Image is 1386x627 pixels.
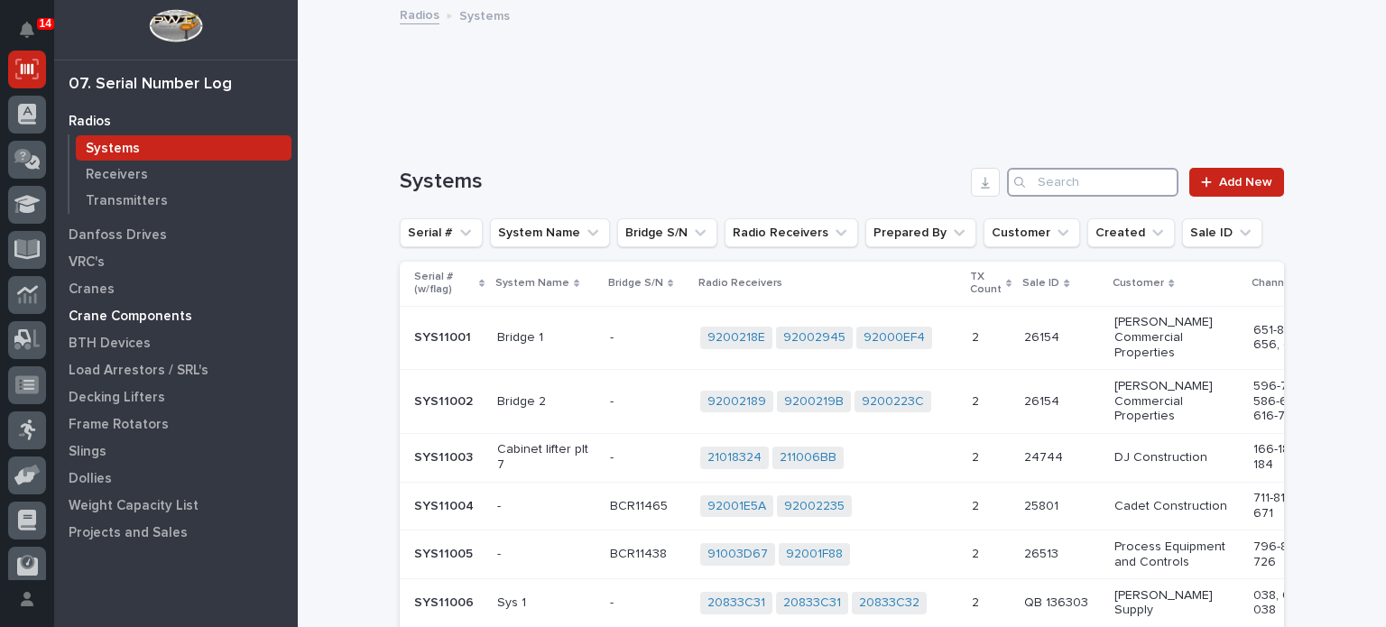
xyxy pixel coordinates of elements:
[707,450,762,466] a: 21018324
[54,248,298,275] a: VRC's
[972,391,983,410] p: 2
[69,75,232,95] div: 07. Serial Number Log
[69,114,111,130] p: Radios
[725,218,858,247] button: Radio Receivers
[490,218,610,247] button: System Name
[862,394,924,410] a: 9200223C
[1024,543,1062,562] p: 26513
[1182,218,1262,247] button: Sale ID
[972,327,983,346] p: 2
[1219,176,1272,189] span: Add New
[54,329,298,356] a: BTH Devices
[497,330,596,346] p: Bridge 1
[984,218,1080,247] button: Customer
[86,193,168,209] p: Transmitters
[69,227,167,244] p: Danfoss Drives
[495,273,569,293] p: System Name
[69,363,208,379] p: Load Arrestors / SRL's
[86,167,148,183] p: Receivers
[69,254,105,271] p: VRC's
[1114,588,1239,619] p: [PERSON_NAME] Supply
[414,267,475,300] p: Serial # (w/flag)
[400,4,439,24] a: Radios
[783,330,845,346] a: 92002945
[1253,379,1329,424] p: 596-716, 586-651, 616-736
[610,447,617,466] p: -
[972,447,983,466] p: 2
[54,221,298,248] a: Danfoss Drives
[608,273,663,293] p: Bridge S/N
[69,281,115,298] p: Cranes
[54,438,298,465] a: Slings
[1007,168,1178,197] input: Search
[972,592,983,611] p: 2
[497,595,596,611] p: Sys 1
[1252,273,1307,293] p: Channel(s)
[707,330,765,346] a: 9200218E
[497,394,596,410] p: Bridge 2
[1114,539,1239,570] p: Process Equipment and Controls
[8,11,46,49] button: Notifications
[610,327,617,346] p: -
[400,169,964,195] h1: Systems
[69,498,199,514] p: Weight Capacity List
[707,547,768,562] a: 91003D67
[86,141,140,157] p: Systems
[617,218,717,247] button: Bridge S/N
[859,595,919,611] a: 20833C32
[610,543,670,562] p: BCR11438
[1114,315,1239,360] p: [PERSON_NAME] Commercial Properties
[707,595,765,611] a: 20833C31
[1114,379,1239,424] p: [PERSON_NAME] Commercial Properties
[69,390,165,406] p: Decking Lifters
[414,543,476,562] p: SYS11005
[865,218,976,247] button: Prepared By
[1253,539,1329,570] p: 796-816, 821-726
[1114,450,1239,466] p: DJ Construction
[69,161,298,187] a: Receivers
[149,9,202,42] img: Workspace Logo
[783,595,841,611] a: 20833C31
[698,273,782,293] p: Radio Receivers
[864,330,925,346] a: 92000EF4
[972,543,983,562] p: 2
[40,17,51,30] p: 14
[54,275,298,302] a: Cranes
[54,465,298,492] a: Dollies
[707,394,766,410] a: 92002189
[610,592,617,611] p: -
[54,492,298,519] a: Weight Capacity List
[69,188,298,213] a: Transmitters
[414,391,476,410] p: SYS11002
[784,499,845,514] a: 92002235
[69,525,188,541] p: Projects and Sales
[400,218,483,247] button: Serial #
[69,309,192,325] p: Crane Components
[69,336,151,352] p: BTH Devices
[1113,273,1164,293] p: Customer
[1024,391,1063,410] p: 26154
[1253,491,1329,521] p: 711-816, 656-671
[69,417,169,433] p: Frame Rotators
[69,444,106,460] p: Slings
[414,495,477,514] p: SYS11004
[1087,218,1175,247] button: Created
[1024,495,1062,514] p: 25801
[784,394,844,410] a: 9200219B
[414,447,476,466] p: SYS11003
[54,107,298,134] a: Radios
[497,499,596,514] p: -
[69,135,298,161] a: Systems
[54,519,298,546] a: Projects and Sales
[54,356,298,383] a: Load Arrestors / SRL's
[970,267,1002,300] p: TX Count
[1024,447,1067,466] p: 24744
[1253,588,1329,619] p: 038, 038, 038
[414,327,475,346] p: SYS11001
[459,5,510,24] p: Systems
[1253,442,1329,473] p: 166-185, 162-184
[414,592,477,611] p: SYS11006
[497,547,596,562] p: -
[1114,499,1239,514] p: Cadet Construction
